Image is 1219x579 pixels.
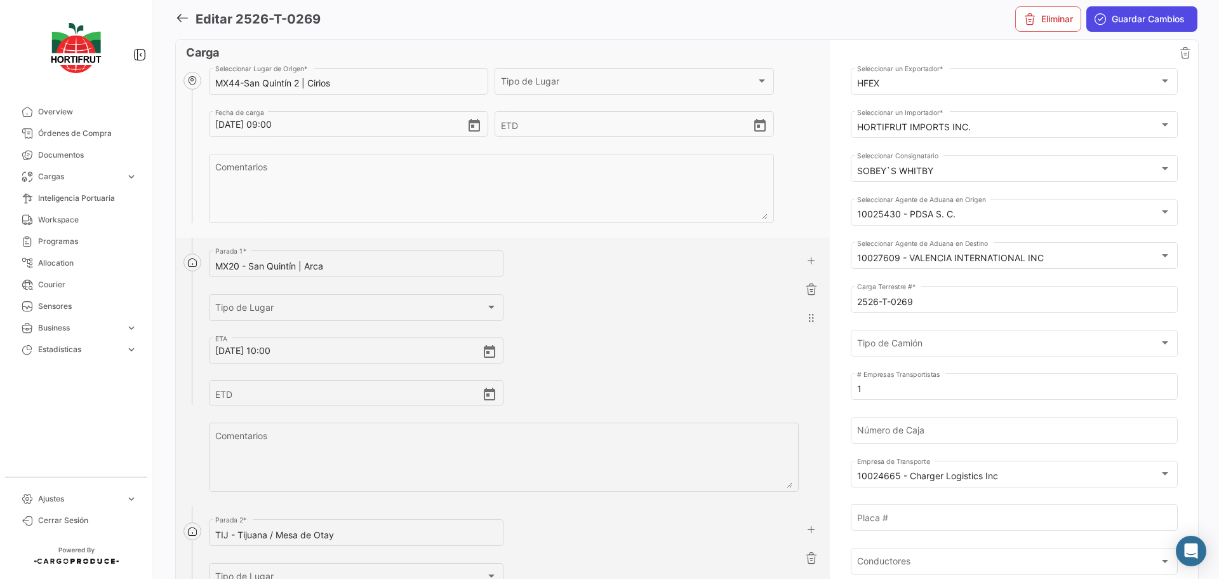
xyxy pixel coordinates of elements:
input: Escriba para buscar... [215,530,497,541]
span: Tipo de Lugar [501,78,756,89]
span: Business [38,322,121,334]
a: Documentos [10,144,142,166]
a: Allocation [10,252,142,274]
span: Cargas [38,171,121,182]
span: expand_more [126,171,137,182]
input: Escriba para buscar... [215,78,481,89]
span: Overview [38,106,137,118]
a: Overview [10,101,142,123]
button: Open calendar [467,118,482,132]
button: Guardar Cambios [1086,6,1197,32]
h4: Carga [186,44,219,62]
mat-select-trigger: HFEX [857,78,879,88]
mat-select-trigger: 10025430 - PDSA S. C. [857,208,956,219]
span: Tipo de Camión [857,340,1159,351]
a: Workspace [10,209,142,231]
mat-select-trigger: 10024665 - Charger Logistics Inc [857,470,998,481]
button: Open calendar [752,118,768,132]
span: Cerrar Sesión [38,515,137,526]
mat-select-trigger: HORTIFRUT IMPORTS INC. [857,121,971,132]
button: Open calendar [482,344,497,358]
a: Courier [10,274,142,296]
input: Escriba para buscar... [215,261,497,272]
mat-select-trigger: 10027609 - VALENCIA INTERNATIONAL INC [857,252,1044,263]
a: Programas [10,231,142,252]
span: expand_more [126,344,137,355]
span: Inteligencia Portuaria [38,193,137,204]
a: Inteligencia Portuaria [10,187,142,209]
span: Allocation [38,257,137,269]
span: Workspace [38,214,137,226]
input: Seleccionar una fecha [215,329,482,373]
img: logo-hortifrut.svg [44,15,108,81]
span: Órdenes de Compra [38,128,137,139]
span: expand_more [126,322,137,334]
div: Abrir Intercom Messenger [1176,536,1206,566]
span: Programas [38,236,137,247]
button: Eliminar [1015,6,1081,32]
span: expand_more [126,493,137,505]
span: Guardar Cambios [1112,13,1185,25]
a: Órdenes de Compra [10,123,142,144]
span: Documentos [38,149,137,161]
span: Tipo de Lugar [215,304,486,315]
input: Seleccionar una fecha [215,102,466,147]
button: Open calendar [482,386,497,400]
span: Estadísticas [38,344,121,355]
a: Sensores [10,296,142,317]
mat-select-trigger: SOBEY`S WHITBY [857,165,933,176]
span: Conductores [857,559,1159,569]
h3: Editar 2526-T-0269 [196,10,321,29]
span: Courier [38,279,137,290]
span: Ajustes [38,493,121,505]
span: Sensores [38,301,137,312]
